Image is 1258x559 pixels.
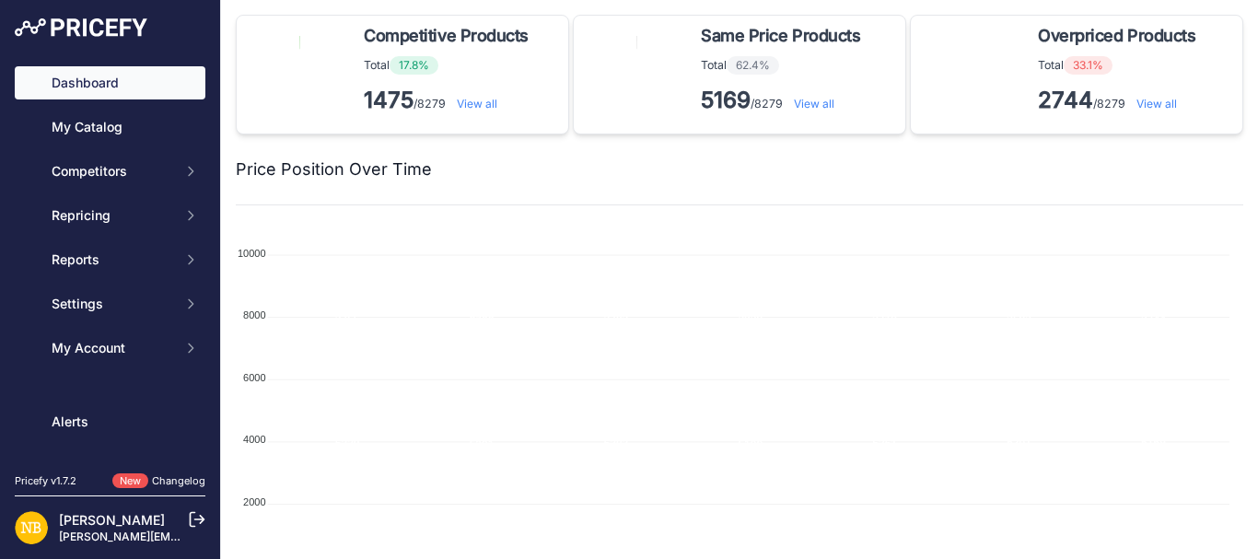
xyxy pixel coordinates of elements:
p: Total [701,56,868,75]
span: My Account [52,339,172,357]
a: View all [457,97,497,111]
tspan: 4000 [243,434,265,445]
strong: 2744 [1038,87,1093,113]
p: Total [364,56,536,75]
span: Competitive Products [364,23,529,49]
a: [PERSON_NAME] [59,512,165,528]
span: Same Price Products [701,23,860,49]
img: Pricefy Logo [15,18,147,37]
strong: 5169 [701,87,751,113]
span: 62.4% [727,56,779,75]
span: 17.8% [390,56,438,75]
nav: Sidebar [15,66,205,508]
p: /8279 [1038,86,1203,115]
div: Pricefy v1.7.2 [15,473,76,489]
a: My Catalog [15,111,205,144]
a: Changelog [152,474,205,487]
a: [PERSON_NAME][EMAIL_ADDRESS][DOMAIN_NAME] [59,530,343,543]
a: View all [794,97,834,111]
tspan: 2000 [243,496,265,507]
tspan: 10000 [238,248,266,259]
strong: 1475 [364,87,414,113]
span: New [112,473,148,489]
p: /8279 [701,86,868,115]
button: Competitors [15,155,205,188]
h2: Price Position Over Time [236,157,432,182]
tspan: 8000 [243,309,265,320]
a: Dashboard [15,66,205,99]
span: Reports [52,250,172,269]
button: Settings [15,287,205,320]
span: Competitors [52,162,172,181]
span: 33.1% [1064,56,1112,75]
button: Reports [15,243,205,276]
span: Repricing [52,206,172,225]
tspan: 6000 [243,372,265,383]
span: Settings [52,295,172,313]
a: View all [1136,97,1177,111]
a: Alerts [15,405,205,438]
p: Total [1038,56,1203,75]
p: /8279 [364,86,536,115]
button: My Account [15,332,205,365]
button: Repricing [15,199,205,232]
span: Overpriced Products [1038,23,1195,49]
